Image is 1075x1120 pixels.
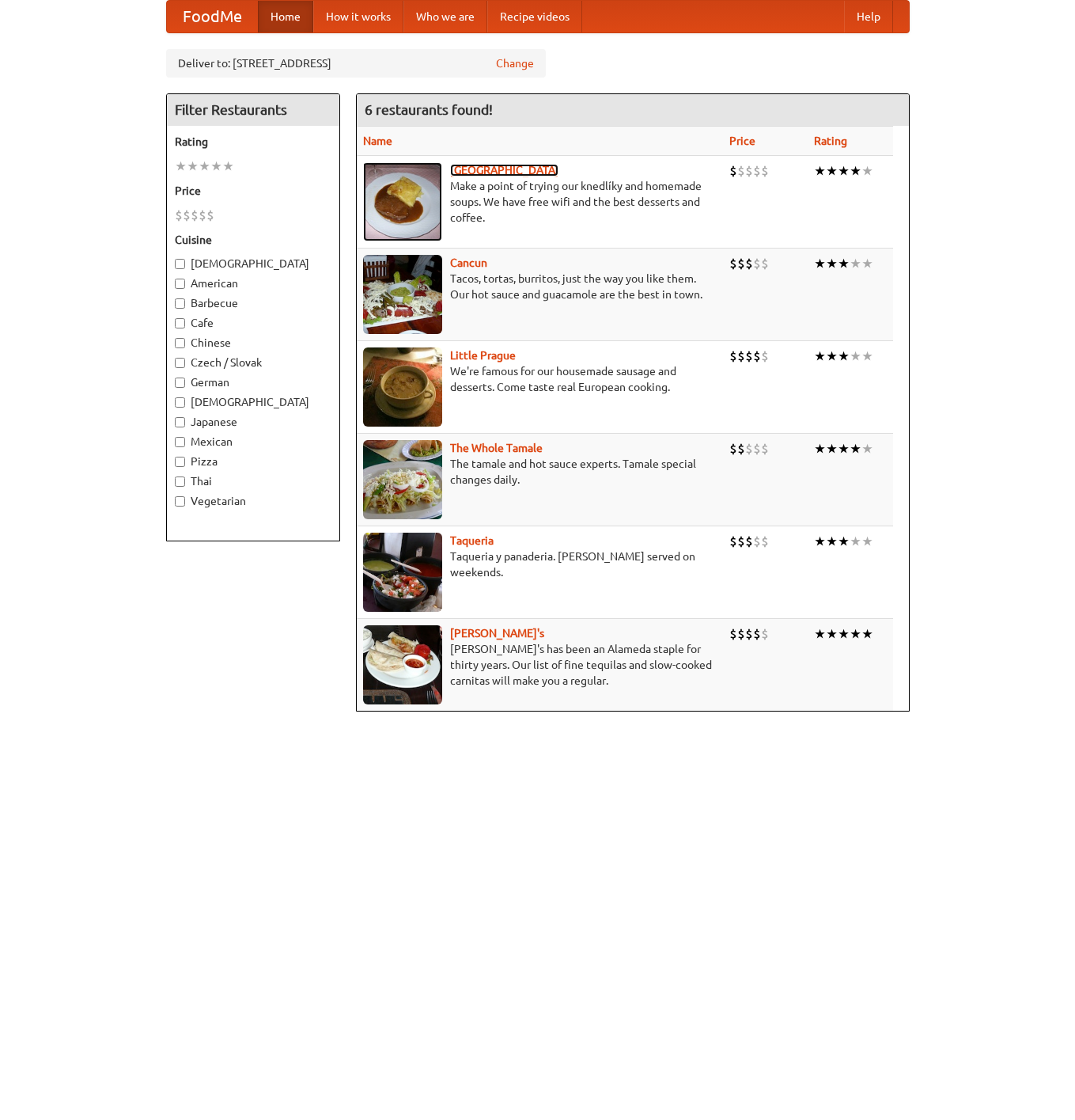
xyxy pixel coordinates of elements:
[838,440,850,457] li: ★
[363,533,442,612] img: taqueria.jpg
[175,335,331,351] label: Chinese
[745,440,753,457] li: $
[850,625,861,643] li: ★
[175,295,331,311] label: Barbecue
[175,457,185,467] input: Pizza
[753,255,761,272] li: $
[850,533,861,550] li: ★
[761,625,769,643] li: $
[861,625,873,643] li: ★
[363,271,717,302] p: Tacos, tortas, burritos, just the way you like them. Our hot sauce and guacamole are the best in ...
[175,315,331,331] label: Cafe
[167,1,258,32] a: FoodMe
[313,1,403,32] a: How it works
[450,442,543,454] a: The Whole Tamale
[363,347,442,427] img: littleprague.jpg
[175,275,331,291] label: American
[814,162,826,180] li: ★
[175,232,331,248] h5: Cuisine
[496,55,534,71] a: Change
[826,440,838,457] li: ★
[175,417,185,427] input: Japanese
[761,162,769,180] li: $
[199,207,206,224] li: $
[826,255,838,272] li: ★
[175,434,331,450] label: Mexican
[729,440,737,457] li: $
[175,414,331,430] label: Japanese
[745,162,753,180] li: $
[258,1,313,32] a: Home
[365,102,493,117] ng-pluralize: 6 restaurants found!
[363,641,717,689] p: [PERSON_NAME]'s has been an Alameda staple for thirty years. Our list of fine tequilas and slow-c...
[199,158,210,175] li: ★
[450,349,516,362] a: Little Prague
[175,256,331,271] label: [DEMOGRAPHIC_DATA]
[167,94,339,126] h4: Filter Restaurants
[166,49,546,78] div: Deliver to: [STREET_ADDRESS]
[753,440,761,457] li: $
[761,347,769,365] li: $
[729,533,737,550] li: $
[210,158,222,175] li: ★
[363,363,717,395] p: We're famous for our housemade sausage and desserts. Come taste real European cooking.
[761,533,769,550] li: $
[175,493,331,509] label: Vegetarian
[175,394,331,410] label: [DEMOGRAPHIC_DATA]
[363,549,717,580] p: Taqueria y panaderia. [PERSON_NAME] served on weekends.
[861,440,873,457] li: ★
[814,347,826,365] li: ★
[826,347,838,365] li: ★
[450,534,494,547] a: Taqueria
[861,255,873,272] li: ★
[175,183,331,199] h5: Price
[814,533,826,550] li: ★
[175,454,331,469] label: Pizza
[363,456,717,488] p: The tamale and hot sauce experts. Tamale special changes daily.
[175,476,185,487] input: Thai
[175,355,331,370] label: Czech / Slovak
[729,625,737,643] li: $
[861,533,873,550] li: ★
[363,162,442,241] img: czechpoint.jpg
[737,255,745,272] li: $
[861,162,873,180] li: ★
[403,1,487,32] a: Who we are
[729,255,737,272] li: $
[175,358,185,368] input: Czech / Slovak
[850,162,861,180] li: ★
[814,255,826,272] li: ★
[729,162,737,180] li: $
[175,318,185,328] input: Cafe
[175,134,331,150] h5: Rating
[450,164,558,177] a: [GEOGRAPHIC_DATA]
[729,347,737,365] li: $
[487,1,582,32] a: Recipe videos
[745,533,753,550] li: $
[175,378,185,388] input: German
[450,256,487,269] a: Cancun
[850,440,861,457] li: ★
[745,347,753,365] li: $
[737,162,745,180] li: $
[838,347,850,365] li: ★
[844,1,893,32] a: Help
[183,207,191,224] li: $
[175,473,331,489] label: Thai
[175,338,185,348] input: Chinese
[187,158,199,175] li: ★
[191,207,199,224] li: $
[450,627,544,640] a: [PERSON_NAME]'s
[175,496,185,507] input: Vegetarian
[838,255,850,272] li: ★
[838,625,850,643] li: ★
[206,207,214,224] li: $
[729,135,755,147] a: Price
[761,255,769,272] li: $
[826,533,838,550] li: ★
